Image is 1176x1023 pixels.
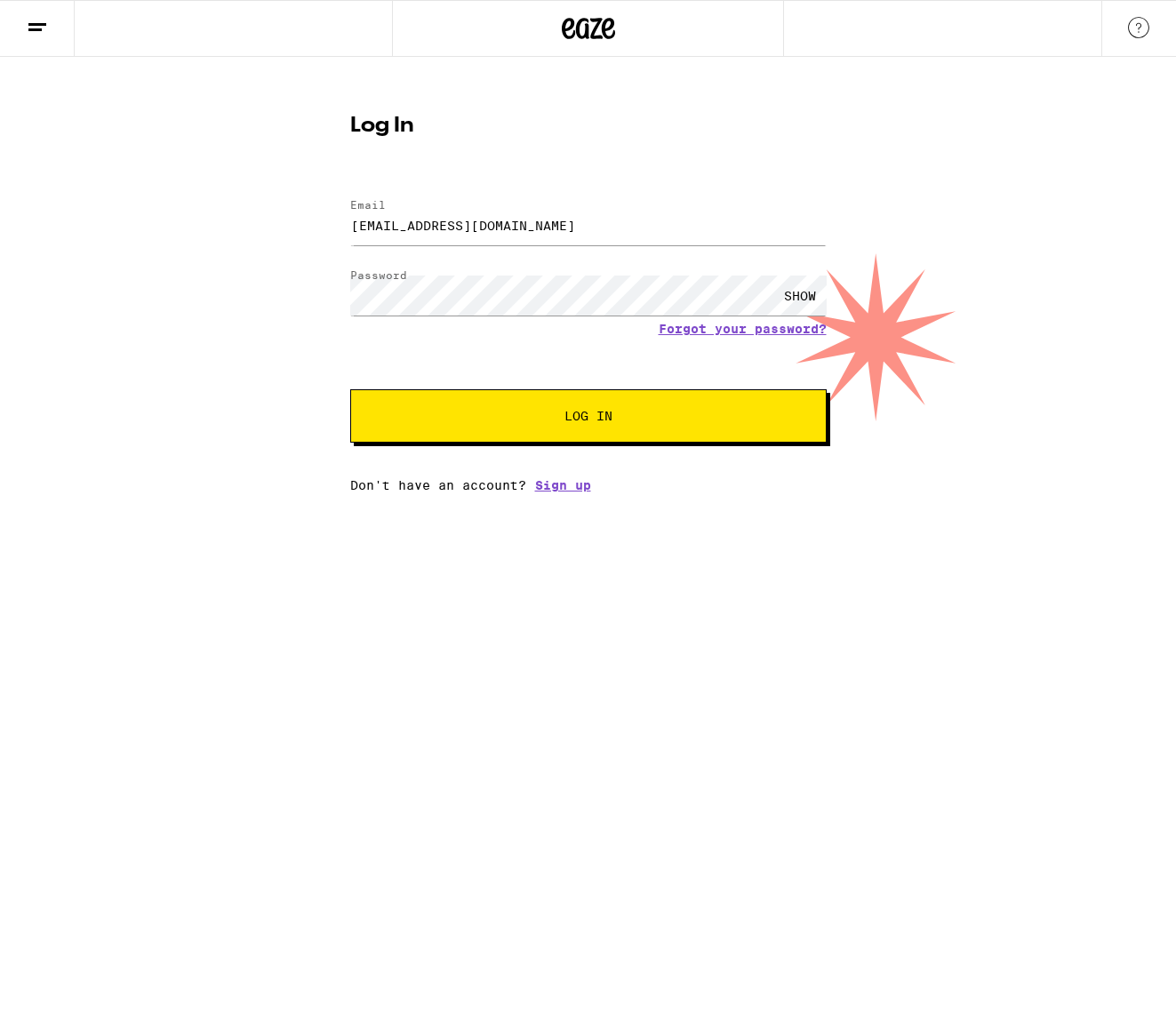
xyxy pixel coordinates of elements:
label: Email [350,199,386,211]
div: Don't have an account? [350,478,827,492]
a: Sign up [535,478,591,492]
input: Email [350,205,827,245]
a: Forgot your password? [659,322,827,336]
div: SHOW [773,276,827,316]
h1: Log In [350,116,827,137]
span: Log In [564,410,612,422]
label: Password [350,269,407,281]
button: Log In [350,389,827,443]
